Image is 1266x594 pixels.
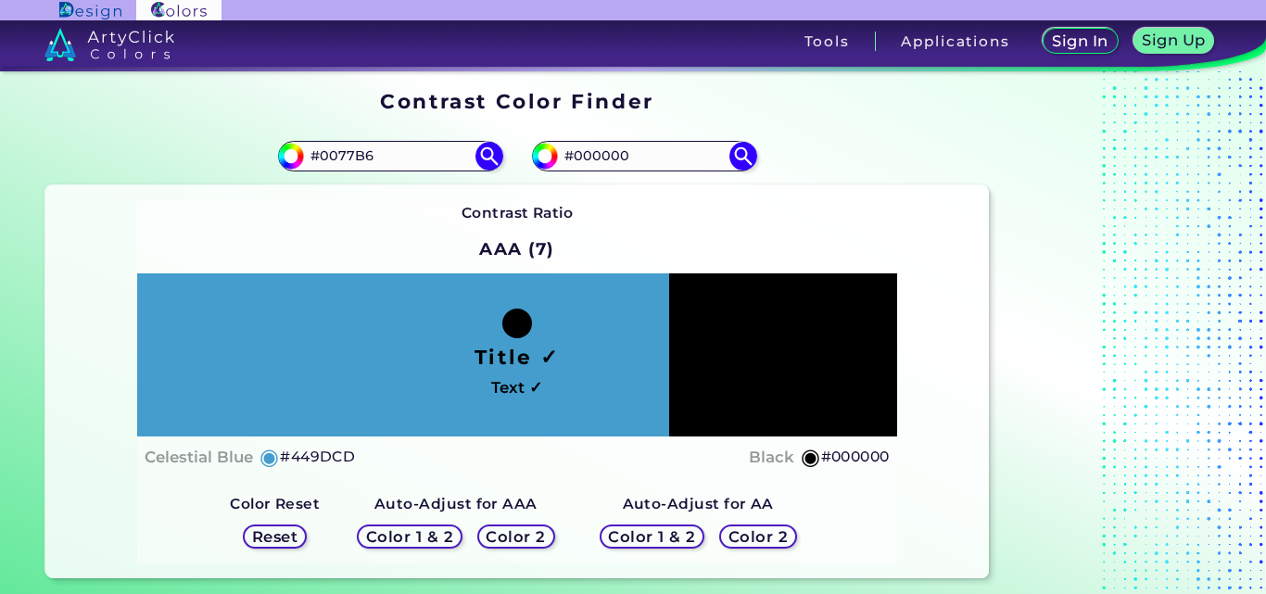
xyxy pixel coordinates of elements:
[380,87,653,115] h1: Contrast Color Finder
[462,204,574,221] strong: Contrast Ratio
[254,529,296,543] h5: Reset
[44,28,175,61] img: logo_artyclick_colors_white.svg
[1055,34,1105,48] h5: Sign In
[804,34,850,48] h3: Tools
[613,529,691,543] h5: Color 1 & 2
[1137,30,1210,53] a: Sign Up
[145,444,253,471] h4: Celestial Blue
[489,529,543,543] h5: Color 2
[623,495,774,512] strong: Auto-Adjust for AA
[901,34,1009,48] h3: Applications
[371,529,449,543] h5: Color 1 & 2
[260,446,280,468] h5: ◉
[1146,33,1203,47] h5: Sign Up
[491,374,542,401] h4: Text ✓
[475,343,560,371] h1: Title ✓
[59,2,121,19] img: ArtyClick Design logo
[801,446,821,468] h5: ◉
[471,229,563,270] h2: AAA (7)
[280,445,355,469] h5: #449DCD
[304,144,476,169] input: type color 1..
[558,144,730,169] input: type color 2..
[475,142,503,170] img: icon search
[821,445,890,469] h5: #000000
[731,529,785,543] h5: Color 2
[230,495,320,512] strong: Color Reset
[374,495,538,512] strong: Auto-Adjust for AAA
[729,142,757,170] img: icon search
[1046,30,1115,53] a: Sign In
[749,444,794,471] h4: Black
[996,83,1228,587] iframe: Advertisement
